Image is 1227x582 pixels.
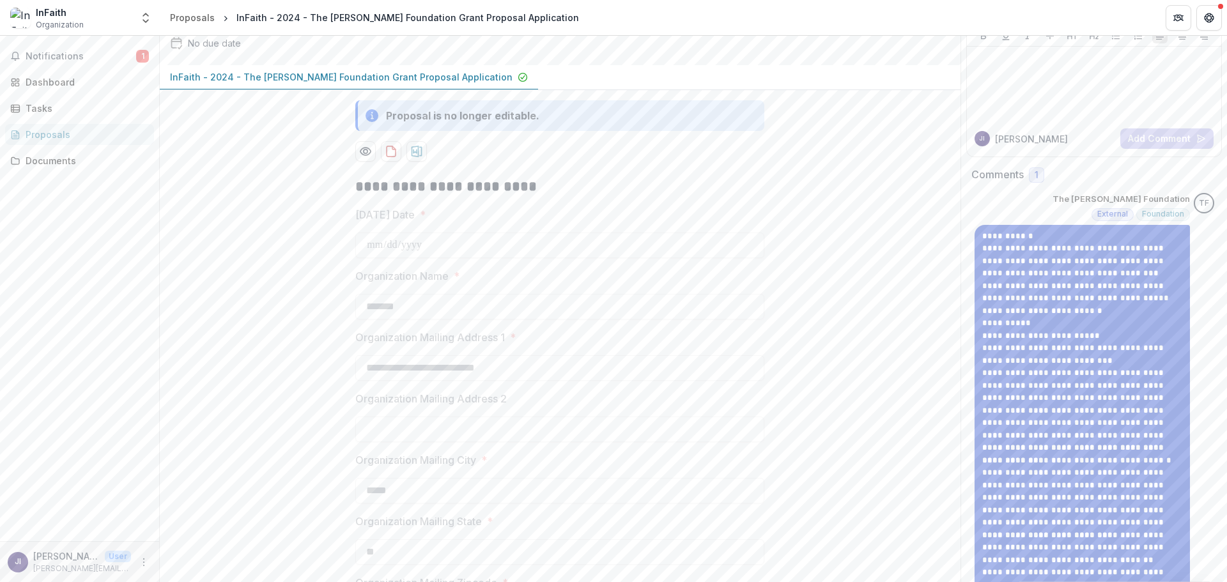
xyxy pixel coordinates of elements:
p: Organization Mailing Address 2 [355,391,507,406]
p: The [PERSON_NAME] Foundation [1053,193,1190,206]
p: [PERSON_NAME] [33,549,100,563]
button: Align Left [1152,28,1168,43]
div: InFaith [36,6,84,19]
h2: Comments [971,169,1024,181]
button: More [136,555,151,570]
p: Organization Mailing Address 1 [355,330,505,345]
span: Foundation [1142,210,1184,218]
button: Heading 1 [1064,28,1079,43]
button: Align Right [1196,28,1212,43]
div: InFaith - 2024 - The [PERSON_NAME] Foundation Grant Proposal Application [236,11,579,24]
button: Open entity switcher [137,5,155,31]
a: Dashboard [5,72,154,93]
button: Underline [998,28,1014,43]
button: Heading 2 [1086,28,1102,43]
p: Organization Name [355,268,449,284]
p: Organization Mailing City [355,452,476,468]
button: Bullet List [1108,28,1123,43]
p: Organization Mailing State [355,514,482,529]
div: Documents [26,154,144,167]
a: Proposals [165,8,220,27]
p: [PERSON_NAME][EMAIL_ADDRESS][DOMAIN_NAME] [33,563,131,574]
button: Ordered List [1131,28,1146,43]
div: No due date [188,36,241,50]
div: The Bolick Foundation [1199,199,1209,208]
button: Strike [1042,28,1058,43]
button: download-proposal [406,141,427,162]
button: Add Comment [1120,128,1214,149]
div: Jerry Iamurri [15,558,21,566]
div: Proposals [170,11,215,24]
span: 1 [1035,170,1038,181]
button: Partners [1166,5,1191,31]
span: 1 [136,50,149,63]
div: Jerry Iamurri [979,135,985,142]
div: Dashboard [26,75,144,89]
button: Get Help [1196,5,1222,31]
span: Notifications [26,51,136,62]
div: Tasks [26,102,144,115]
button: Notifications1 [5,46,154,66]
span: External [1097,210,1128,218]
a: Documents [5,150,154,171]
button: Align Center [1175,28,1190,43]
button: Preview ff970cf9-7930-48e0-b0a5-83659ea3ce73-0.pdf [355,141,376,162]
p: User [105,551,131,562]
span: Organization [36,19,84,31]
div: Proposal is no longer editable. [386,108,539,123]
div: Proposals [26,128,144,141]
img: InFaith [10,8,31,28]
p: [PERSON_NAME] [995,132,1068,146]
button: download-proposal [381,141,401,162]
a: Tasks [5,98,154,119]
nav: breadcrumb [165,8,584,27]
button: Bold [976,28,991,43]
button: Italicize [1020,28,1035,43]
p: InFaith - 2024 - The [PERSON_NAME] Foundation Grant Proposal Application [170,70,513,84]
p: [DATE] Date [355,207,415,222]
a: Proposals [5,124,154,145]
